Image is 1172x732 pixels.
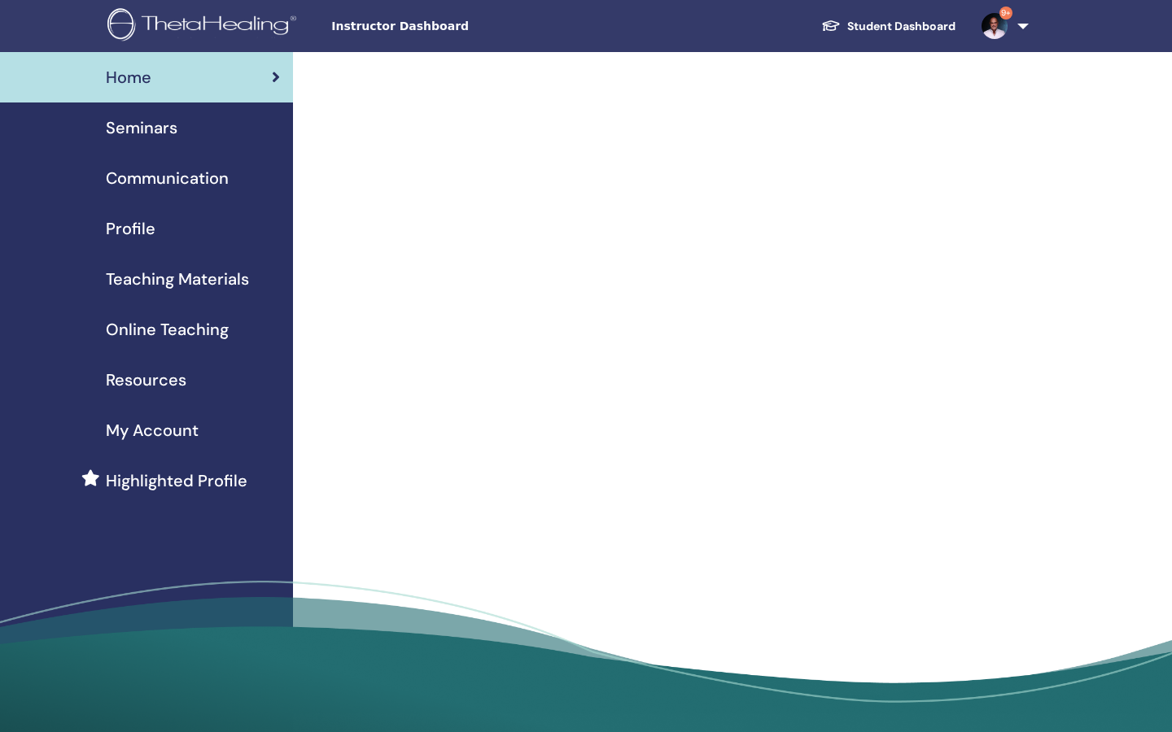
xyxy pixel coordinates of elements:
img: logo.png [107,8,302,45]
span: Seminars [106,115,177,140]
img: default.jpg [982,13,1008,39]
span: Instructor Dashboard [331,18,575,35]
span: Resources [106,368,186,392]
span: 9+ [999,7,1012,20]
span: Online Teaching [106,317,229,342]
span: Profile [106,216,155,241]
span: Highlighted Profile [106,468,247,493]
span: My Account [106,418,199,442]
span: Communication [106,166,229,190]
a: Student Dashboard [808,11,969,41]
img: graduation-cap-white.svg [821,19,841,33]
span: Home [106,65,151,89]
span: Teaching Materials [106,267,249,291]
